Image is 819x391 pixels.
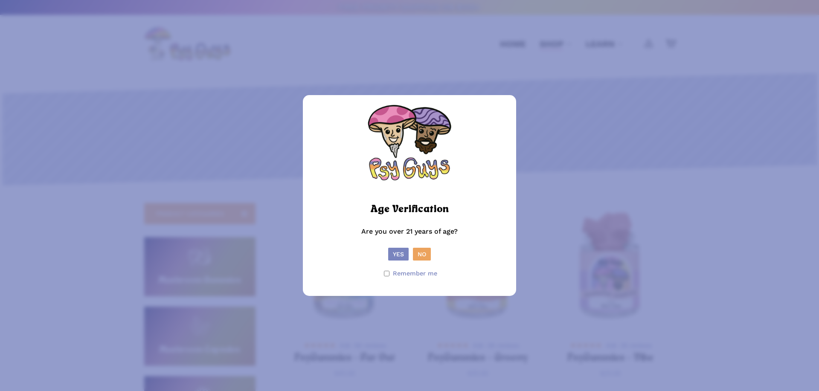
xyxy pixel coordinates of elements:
[393,267,437,280] span: Remember me
[367,104,452,189] img: PsyGuys
[371,200,449,219] h2: Age Verification
[311,226,508,248] p: Are you over 21 years of age?
[413,248,431,261] button: No
[388,248,409,261] button: Yes
[384,271,389,276] input: Remember me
